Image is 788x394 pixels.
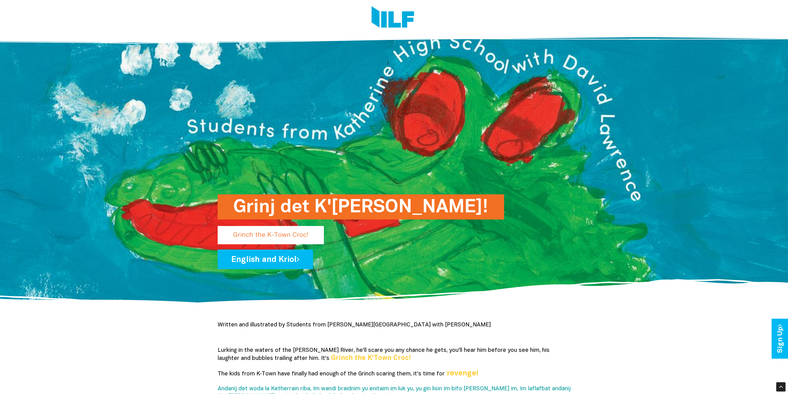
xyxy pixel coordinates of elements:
[776,382,786,392] div: Scroll Back to Top
[218,226,324,244] p: Grinch the K-Town Croc!
[218,229,473,235] a: Grinj det K'[PERSON_NAME]!
[218,250,313,269] a: English and Kriol
[218,322,491,328] span: Written and illustrated by Students from [PERSON_NAME][GEOGRAPHIC_DATA] with [PERSON_NAME]
[233,194,489,219] h1: Grinj det K'[PERSON_NAME]!
[372,6,414,29] img: Logo
[218,371,445,377] span: The kids from K‑Town have finally had enough of the Grinch scaring them, it's time for
[218,348,550,361] span: Lurking in the waters of the [PERSON_NAME] River, he'll scare you any chance he gets, you'll hear...
[447,370,478,377] b: revenge!
[331,355,411,361] b: Grinch the K'Town Croc!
